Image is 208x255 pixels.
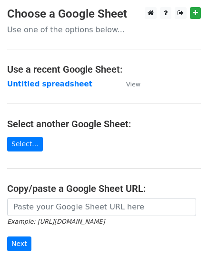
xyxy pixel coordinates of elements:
a: Select... [7,137,43,151]
h3: Choose a Google Sheet [7,7,201,21]
small: View [126,81,140,88]
h4: Use a recent Google Sheet: [7,64,201,75]
h4: Select another Google Sheet: [7,118,201,130]
input: Paste your Google Sheet URL here [7,198,196,216]
a: Untitled spreadsheet [7,80,92,88]
a: View [117,80,140,88]
small: Example: [URL][DOMAIN_NAME] [7,218,105,225]
p: Use one of the options below... [7,25,201,35]
h4: Copy/paste a Google Sheet URL: [7,183,201,194]
input: Next [7,236,31,251]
